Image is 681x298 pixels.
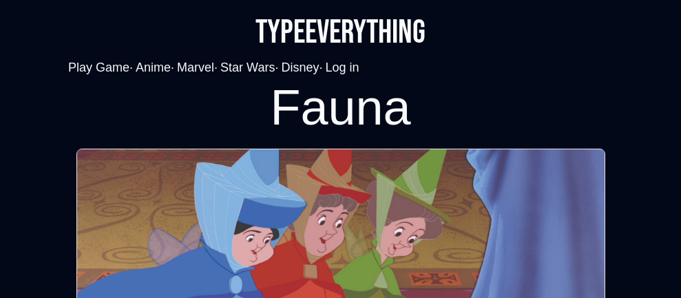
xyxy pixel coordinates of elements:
[177,61,214,74] a: Marvel
[281,61,319,74] a: Disney
[68,61,129,74] a: Play Game
[255,17,426,50] a: TypeEverything
[177,58,218,77] div: ·
[136,61,171,74] a: Anime
[270,83,410,132] h2: Fauna
[325,58,359,77] div: Log in
[281,58,322,77] div: ·
[255,13,426,52] span: TypeEverything
[68,58,133,77] div: ·
[136,58,174,77] div: ·
[220,58,278,77] div: ·
[220,61,275,74] a: Star Wars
